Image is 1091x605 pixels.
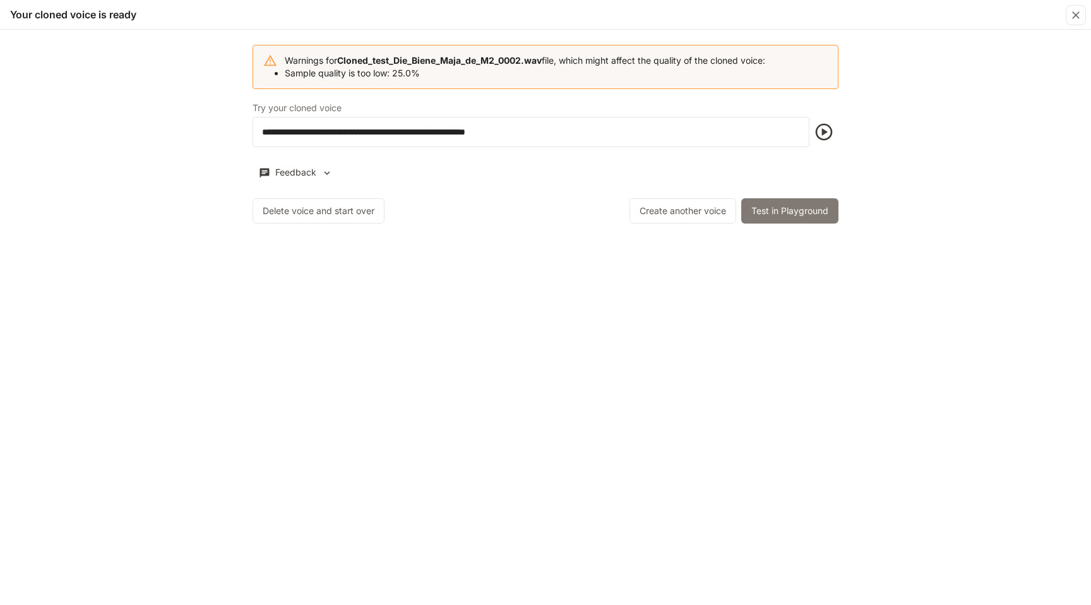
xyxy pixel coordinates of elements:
[629,198,736,224] button: Create another voice
[285,49,765,85] div: Warnings for file, which might affect the quality of the cloned voice:
[337,55,542,66] b: Cloned_test_Die_Biene_Maja_de_M2_0002.wav
[253,104,342,112] p: Try your cloned voice
[10,8,136,21] h5: Your cloned voice is ready
[285,67,765,80] li: Sample quality is too low: 25.0%
[253,162,338,183] button: Feedback
[253,198,385,224] button: Delete voice and start over
[741,198,838,224] button: Test in Playground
